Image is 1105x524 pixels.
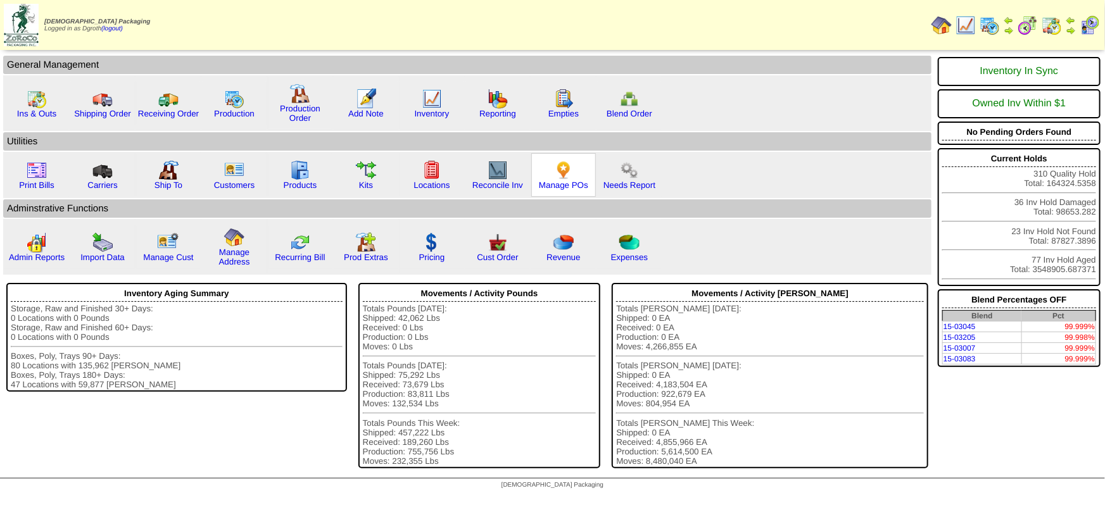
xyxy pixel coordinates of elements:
[92,232,113,253] img: import.gif
[944,322,976,331] a: 15-03045
[415,109,450,118] a: Inventory
[1066,15,1076,25] img: arrowleft.gif
[422,232,442,253] img: dollar.gif
[214,109,255,118] a: Production
[611,253,648,262] a: Expenses
[546,253,580,262] a: Revenue
[616,285,924,302] div: Movements / Activity [PERSON_NAME]
[607,109,652,118] a: Blend Order
[422,89,442,109] img: line_graph.gif
[942,124,1096,140] div: No Pending Orders Found
[419,253,445,262] a: Pricing
[280,104,320,123] a: Production Order
[619,160,640,180] img: workflow.png
[944,354,976,363] a: 15-03083
[472,180,523,190] a: Reconcile Inv
[980,15,1000,35] img: calendarprod.gif
[344,253,388,262] a: Prod Extras
[27,89,47,109] img: calendarinout.gif
[290,232,310,253] img: reconcile.gif
[224,160,244,180] img: customers.gif
[1021,311,1096,321] th: Pct
[1021,343,1096,354] td: 99.999%
[356,89,376,109] img: orders.gif
[158,89,179,109] img: truck2.gif
[138,109,199,118] a: Receiving Order
[219,247,250,266] a: Manage Address
[603,180,655,190] a: Needs Report
[87,180,117,190] a: Carriers
[363,304,597,466] div: Totals Pounds [DATE]: Shipped: 42,062 Lbs Received: 0 Lbs Production: 0 Lbs Moves: 0 Lbs Totals P...
[944,333,976,342] a: 15-03205
[3,56,931,74] td: General Management
[553,89,574,109] img: workorder.gif
[356,160,376,180] img: workflow.gif
[44,18,150,25] span: [DEMOGRAPHIC_DATA] Packaging
[944,344,976,352] a: 15-03007
[17,109,56,118] a: Ins & Outs
[942,59,1096,84] div: Inventory In Sync
[1021,321,1096,332] td: 99.999%
[284,180,317,190] a: Products
[74,109,131,118] a: Shipping Order
[931,15,952,35] img: home.gif
[488,89,508,109] img: graph.gif
[224,89,244,109] img: calendarprod.gif
[1004,15,1014,25] img: arrowleft.gif
[553,160,574,180] img: po.png
[414,180,450,190] a: Locations
[214,180,255,190] a: Customers
[539,180,588,190] a: Manage POs
[80,253,125,262] a: Import Data
[548,109,579,118] a: Empties
[101,25,123,32] a: (logout)
[359,180,373,190] a: Kits
[1004,25,1014,35] img: arrowright.gif
[224,227,244,247] img: home.gif
[1080,15,1100,35] img: calendarcustomer.gif
[92,89,113,109] img: truck.gif
[356,232,376,253] img: prodextras.gif
[422,160,442,180] img: locations.gif
[27,160,47,180] img: invoice2.gif
[9,253,65,262] a: Admin Reports
[488,160,508,180] img: line_graph2.gif
[553,232,574,253] img: pie_chart.png
[11,285,343,302] div: Inventory Aging Summary
[1018,15,1038,35] img: calendarblend.gif
[3,199,931,218] td: Adminstrative Functions
[363,285,597,302] div: Movements / Activity Pounds
[4,4,39,46] img: zoroco-logo-small.webp
[1021,354,1096,365] td: 99.999%
[92,160,113,180] img: truck3.gif
[1042,15,1062,35] img: calendarinout.gif
[275,253,325,262] a: Recurring Bill
[619,232,640,253] img: pie_chart2.png
[942,311,1021,321] th: Blend
[616,304,924,466] div: Totals [PERSON_NAME] [DATE]: Shipped: 0 EA Received: 0 EA Production: 0 EA Moves: 4,266,855 EA To...
[157,232,180,253] img: managecust.png
[502,482,603,489] span: [DEMOGRAPHIC_DATA] Packaging
[44,18,150,32] span: Logged in as Dgroth
[19,180,54,190] a: Print Bills
[3,132,931,151] td: Utilities
[942,292,1096,308] div: Blend Percentages OFF
[158,160,179,180] img: factory2.gif
[1021,332,1096,343] td: 99.998%
[619,89,640,109] img: network.png
[143,253,193,262] a: Manage Cust
[488,232,508,253] img: cust_order.png
[290,160,310,180] img: cabinet.gif
[479,109,516,118] a: Reporting
[938,148,1101,286] div: 310 Quality Hold Total: 164324.5358 36 Inv Hold Damaged Total: 98653.282 23 Inv Hold Not Found To...
[956,15,976,35] img: line_graph.gif
[348,109,384,118] a: Add Note
[290,84,310,104] img: factory.gif
[477,253,518,262] a: Cust Order
[155,180,182,190] a: Ship To
[1066,25,1076,35] img: arrowright.gif
[942,151,1096,167] div: Current Holds
[11,304,343,389] div: Storage, Raw and Finished 30+ Days: 0 Locations with 0 Pounds Storage, Raw and Finished 60+ Days:...
[942,92,1096,116] div: Owned Inv Within $1
[27,232,47,253] img: graph2.png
